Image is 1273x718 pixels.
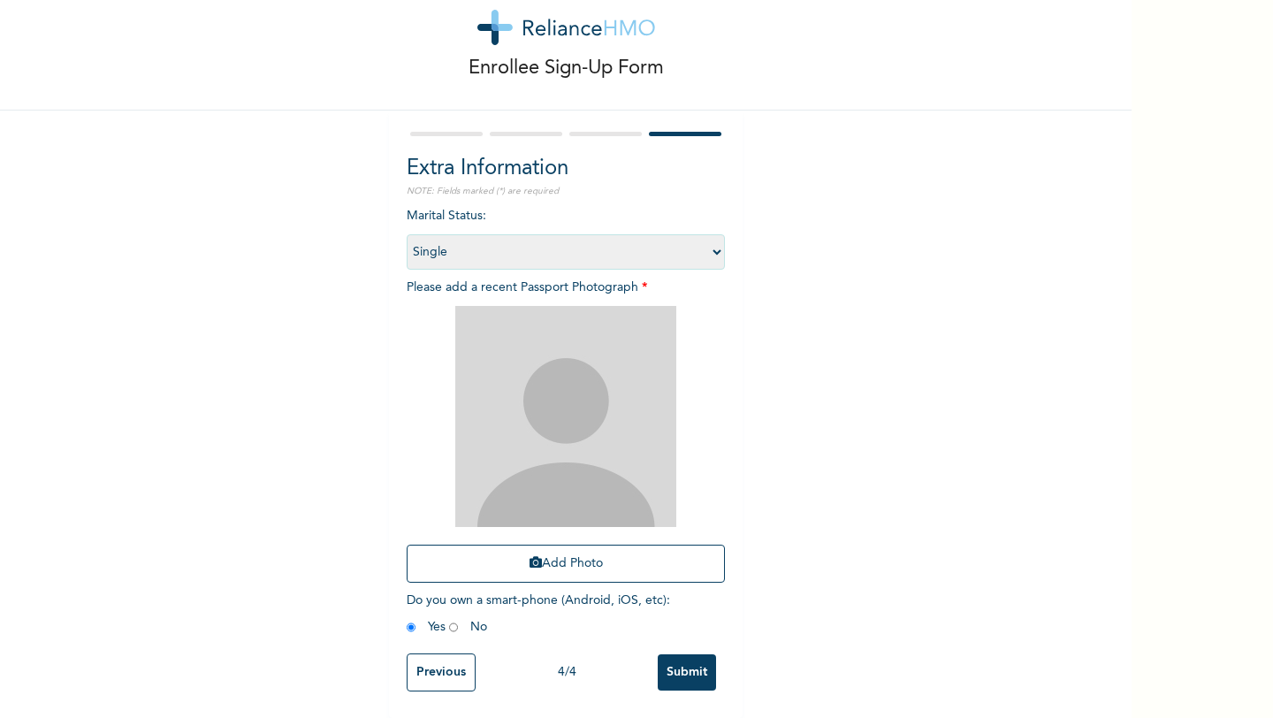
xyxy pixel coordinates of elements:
[407,653,476,691] input: Previous
[407,185,725,198] p: NOTE: Fields marked (*) are required
[407,153,725,185] h2: Extra Information
[658,654,716,691] input: Submit
[407,210,725,258] span: Marital Status :
[469,54,664,83] p: Enrollee Sign-Up Form
[477,10,655,45] img: logo
[407,594,670,633] span: Do you own a smart-phone (Android, iOS, etc) : Yes No
[455,306,676,527] img: Crop
[476,663,658,682] div: 4 / 4
[407,281,725,592] span: Please add a recent Passport Photograph
[407,545,725,583] button: Add Photo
